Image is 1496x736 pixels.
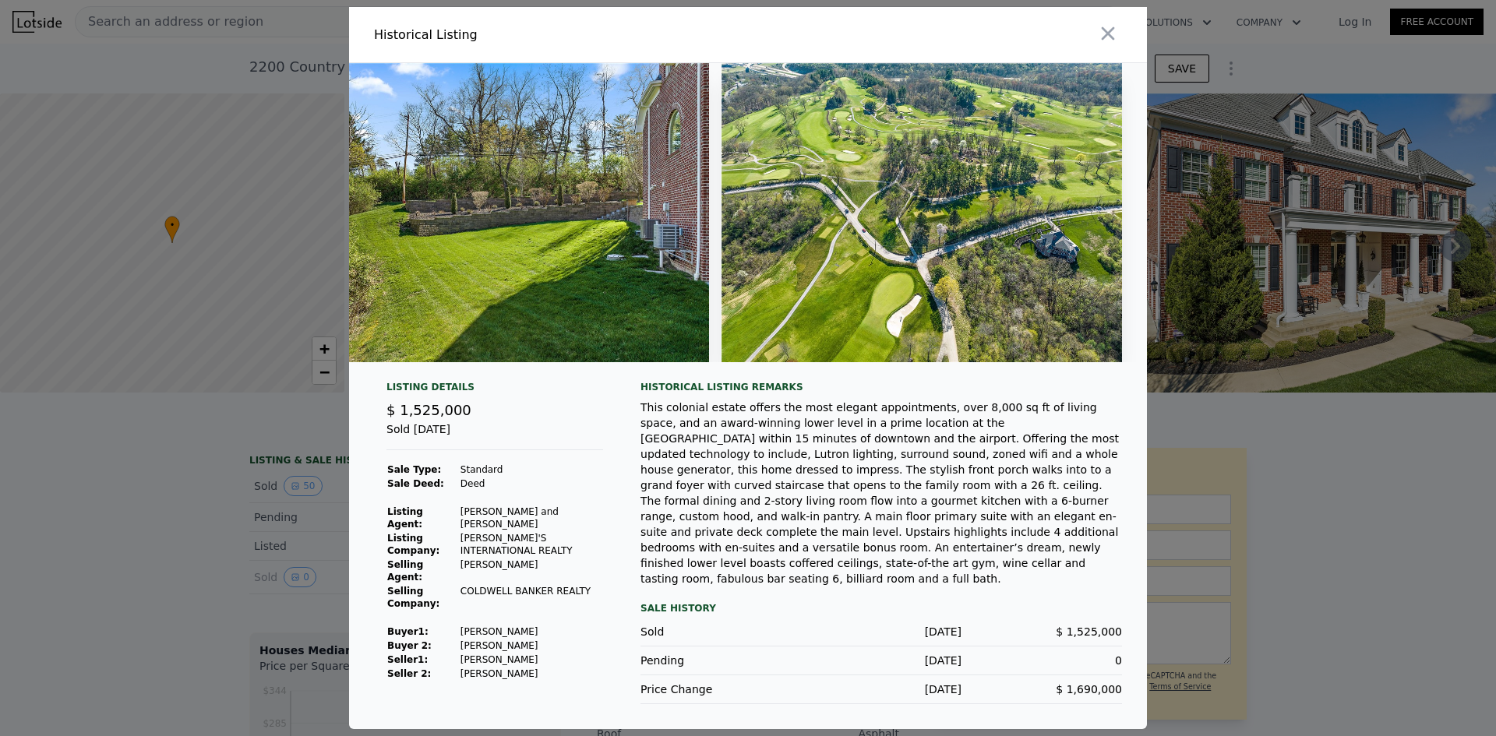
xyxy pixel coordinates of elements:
[801,653,961,668] div: [DATE]
[801,624,961,639] div: [DATE]
[374,26,742,44] div: Historical Listing
[387,640,432,651] strong: Buyer 2:
[640,681,801,697] div: Price Change
[460,653,603,667] td: [PERSON_NAME]
[640,599,1122,618] div: Sale History
[640,400,1122,586] div: This colonial estate offers the most elegant appointments, over 8,000 sq ft of living space, and ...
[387,626,429,637] strong: Buyer 1 :
[386,381,603,400] div: Listing Details
[640,624,801,639] div: Sold
[460,558,603,584] td: [PERSON_NAME]
[640,381,1122,393] div: Historical Listing remarks
[386,421,603,450] div: Sold [DATE]
[640,653,801,668] div: Pending
[460,625,603,639] td: [PERSON_NAME]
[460,531,603,558] td: [PERSON_NAME]'S INTERNATIONAL REALTY
[309,63,709,362] img: Property Img
[801,681,961,697] div: [DATE]
[387,478,444,489] strong: Sale Deed:
[386,402,471,418] span: $ 1,525,000
[1056,625,1122,638] span: $ 1,525,000
[387,654,428,665] strong: Seller 1 :
[460,505,603,531] td: [PERSON_NAME] and [PERSON_NAME]
[387,506,423,530] strong: Listing Agent:
[961,653,1122,668] div: 0
[460,463,603,477] td: Standard
[460,477,603,491] td: Deed
[387,668,431,679] strong: Seller 2:
[722,63,1121,362] img: Property Img
[387,586,439,609] strong: Selling Company:
[387,533,439,556] strong: Listing Company:
[460,667,603,681] td: [PERSON_NAME]
[387,559,423,583] strong: Selling Agent:
[1056,683,1122,696] span: $ 1,690,000
[387,464,441,475] strong: Sale Type:
[460,584,603,611] td: COLDWELL BANKER REALTY
[460,639,603,653] td: [PERSON_NAME]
